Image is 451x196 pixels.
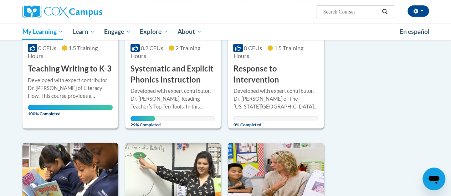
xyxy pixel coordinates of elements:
[28,44,98,59] span: 1.5 Training Hours
[244,44,262,51] span: 0 CEUs
[22,5,151,18] a: Cox Campus
[400,28,430,35] span: En español
[28,105,113,116] span: 100% Completed
[140,27,168,36] span: Explore
[22,27,63,36] span: My Learning
[130,44,200,59] span: 2 Training Hours
[28,63,112,74] h3: Teaching Writing to K-3
[68,23,99,40] a: Learn
[18,23,68,40] a: My Learning
[233,44,303,59] span: 1.5 Training Hours
[178,27,202,36] span: About
[130,87,215,111] div: Developed with expert contributor, Dr. [PERSON_NAME], Reading Teacherʹs Top Ten Tools. In this co...
[28,76,113,100] div: Developed with expert contributor Dr. [PERSON_NAME] of Literacy How. This course provides a resea...
[28,105,113,110] div: Your progress
[379,7,390,16] button: Search
[141,44,163,51] span: 0.2 CEUs
[22,5,102,18] img: Cox Campus
[17,23,434,40] div: Main menu
[233,63,318,85] h3: Response to Intervention
[72,27,95,36] span: Learn
[130,116,155,121] div: Your progress
[395,24,434,39] a: En español
[99,23,135,40] a: Engage
[130,63,215,85] h3: Systematic and Explicit Phonics Instruction
[422,168,445,190] iframe: Button to launch messaging window
[135,23,173,40] a: Explore
[408,5,429,17] button: Account Settings
[173,23,206,40] a: About
[38,44,56,51] span: 0 CEUs
[130,116,155,127] span: 29% Completed
[322,7,379,16] input: Search Courses
[104,27,131,36] span: Engage
[233,87,318,111] div: Developed with expert contributor, Dr. [PERSON_NAME] of The [US_STATE][GEOGRAPHIC_DATA]. Through ...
